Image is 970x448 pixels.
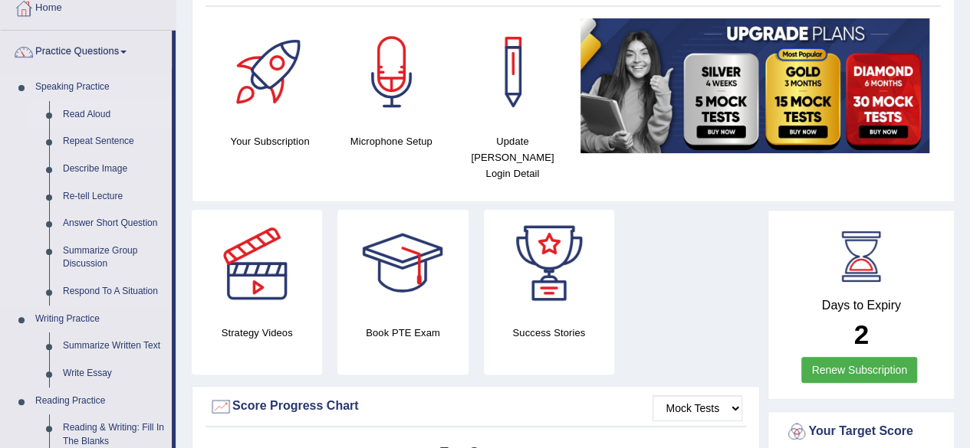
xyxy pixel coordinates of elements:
h4: Strategy Videos [192,325,322,341]
a: Writing Practice [28,306,172,333]
h4: Days to Expiry [785,299,937,312]
div: Score Progress Chart [209,395,742,418]
div: Your Target Score [785,420,937,443]
h4: Microphone Setup [338,133,444,149]
a: Answer Short Question [56,210,172,237]
a: Summarize Group Discussion [56,237,172,278]
b: 2 [853,319,868,349]
a: Respond To A Situation [56,278,172,306]
h4: Success Stories [484,325,614,341]
a: Write Essay [56,360,172,388]
a: Practice Questions [1,31,172,69]
a: Repeat Sentence [56,128,172,155]
h4: Update [PERSON_NAME] Login Detail [459,133,565,181]
a: Speaking Practice [28,74,172,101]
h4: Book PTE Exam [337,325,468,341]
a: Describe Image [56,155,172,183]
a: Reading Practice [28,388,172,415]
img: small5.jpg [580,18,929,153]
h4: Your Subscription [217,133,323,149]
a: Summarize Written Text [56,332,172,360]
a: Renew Subscription [801,357,917,383]
a: Re-tell Lecture [56,183,172,211]
a: Read Aloud [56,101,172,129]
